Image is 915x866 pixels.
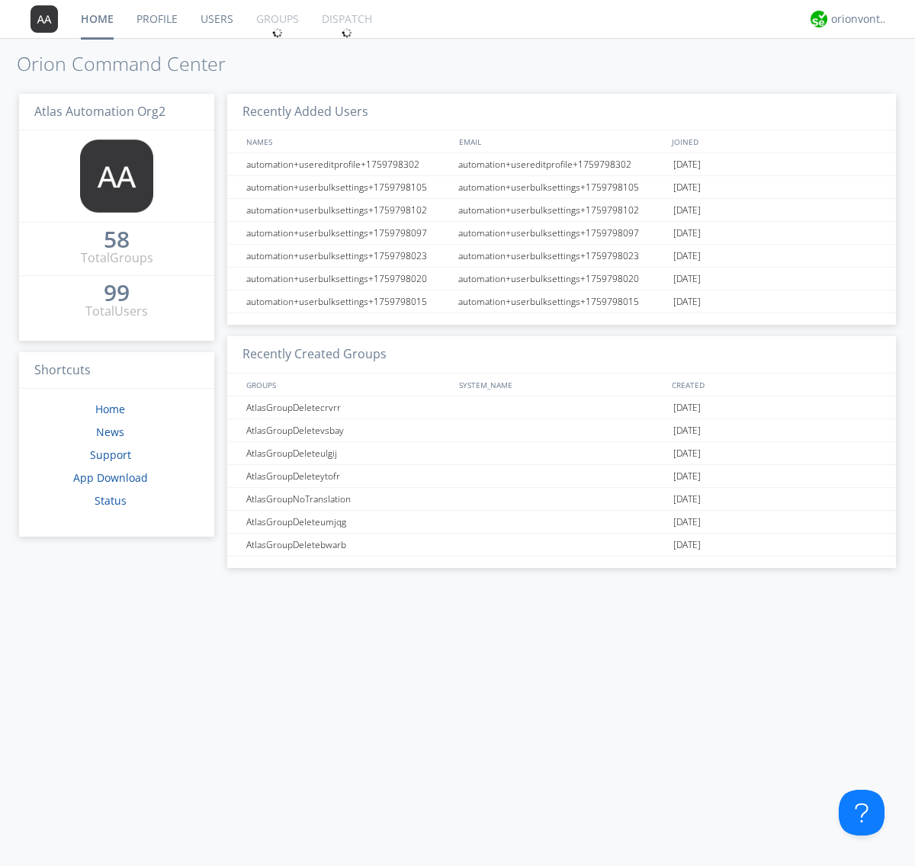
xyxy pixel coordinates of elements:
img: spin.svg [342,27,352,38]
div: CREATED [668,374,881,396]
span: [DATE] [673,290,701,313]
span: [DATE] [673,176,701,199]
img: 373638.png [80,140,153,213]
span: [DATE] [673,153,701,176]
h3: Shortcuts [19,352,214,390]
span: [DATE] [673,222,701,245]
span: [DATE] [673,442,701,465]
div: AtlasGroupDeleteumjqg [242,511,454,533]
a: Home [95,402,125,416]
div: AtlasGroupDeleteulgij [242,442,454,464]
div: automation+userbulksettings+1759798020 [242,268,454,290]
a: automation+userbulksettings+1759798020automation+userbulksettings+1759798020[DATE] [227,268,896,290]
a: AtlasGroupDeleteulgij[DATE] [227,442,896,465]
span: Atlas Automation Org2 [34,103,165,120]
img: 29d36aed6fa347d5a1537e7736e6aa13 [811,11,827,27]
a: automation+userbulksettings+1759798023automation+userbulksettings+1759798023[DATE] [227,245,896,268]
div: AtlasGroupDeleteytofr [242,465,454,487]
a: AtlasGroupDeleteytofr[DATE] [227,465,896,488]
a: automation+userbulksettings+1759798105automation+userbulksettings+1759798105[DATE] [227,176,896,199]
a: Status [95,493,127,508]
span: [DATE] [673,419,701,442]
a: automation+usereditprofile+1759798302automation+usereditprofile+1759798302[DATE] [227,153,896,176]
div: automation+userbulksettings+1759798097 [454,222,669,244]
a: automation+userbulksettings+1759798015automation+userbulksettings+1759798015[DATE] [227,290,896,313]
div: automation+userbulksettings+1759798023 [454,245,669,267]
div: automation+userbulksettings+1759798102 [454,199,669,221]
a: automation+userbulksettings+1759798097automation+userbulksettings+1759798097[DATE] [227,222,896,245]
div: AtlasGroupDeletecrvrr [242,396,454,419]
div: automation+userbulksettings+1759798020 [454,268,669,290]
div: 99 [104,285,130,300]
span: [DATE] [673,511,701,534]
span: [DATE] [673,465,701,488]
div: automation+userbulksettings+1759798015 [242,290,454,313]
a: App Download [73,470,148,485]
div: JOINED [668,130,881,152]
div: automation+usereditprofile+1759798302 [454,153,669,175]
div: automation+userbulksettings+1759798102 [242,199,454,221]
div: Total Groups [81,249,153,267]
span: [DATE] [673,268,701,290]
a: AtlasGroupNoTranslation[DATE] [227,488,896,511]
div: EMAIL [455,130,668,152]
a: 99 [104,285,130,303]
div: automation+userbulksettings+1759798097 [242,222,454,244]
div: Total Users [85,303,148,320]
a: AtlasGroupDeletecrvrr[DATE] [227,396,896,419]
a: Support [90,447,131,462]
div: automation+userbulksettings+1759798105 [242,176,454,198]
div: 58 [104,232,130,247]
div: automation+userbulksettings+1759798023 [242,245,454,267]
div: orionvontas+atlas+automation+org2 [831,11,888,27]
div: AtlasGroupDeletevsbay [242,419,454,441]
div: GROUPS [242,374,451,396]
h3: Recently Created Groups [227,336,896,374]
a: 58 [104,232,130,249]
a: automation+userbulksettings+1759798102automation+userbulksettings+1759798102[DATE] [227,199,896,222]
div: NAMES [242,130,451,152]
span: [DATE] [673,534,701,556]
div: automation+userbulksettings+1759798105 [454,176,669,198]
span: [DATE] [673,396,701,419]
div: SYSTEM_NAME [455,374,668,396]
span: [DATE] [673,488,701,511]
a: AtlasGroupDeleteumjqg[DATE] [227,511,896,534]
span: [DATE] [673,199,701,222]
a: AtlasGroupDeletevsbay[DATE] [227,419,896,442]
span: [DATE] [673,245,701,268]
iframe: Toggle Customer Support [839,790,884,836]
div: automation+usereditprofile+1759798302 [242,153,454,175]
a: News [96,425,124,439]
div: automation+userbulksettings+1759798015 [454,290,669,313]
div: AtlasGroupDeletebwarb [242,534,454,556]
a: AtlasGroupDeletebwarb[DATE] [227,534,896,556]
div: AtlasGroupNoTranslation [242,488,454,510]
h3: Recently Added Users [227,94,896,131]
img: spin.svg [272,27,283,38]
img: 373638.png [30,5,58,33]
